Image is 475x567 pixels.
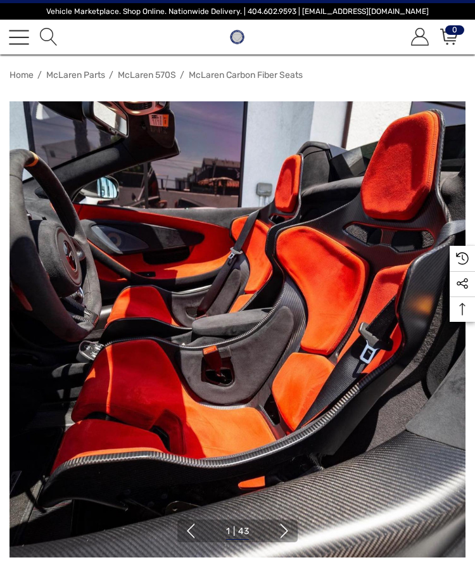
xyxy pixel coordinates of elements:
[9,101,465,557] img: McLaren Senna Seats
[450,303,475,315] svg: Top
[40,28,58,46] svg: Search
[277,523,292,538] button: Go to slide 2 of 43
[189,70,322,80] a: McLaren Carbon Fiber Seats
[226,524,249,540] button: Go to slide 1 of 43, active
[226,526,230,537] span: 1
[440,28,458,46] svg: Review Your Cart
[9,64,465,86] nav: Breadcrumb
[38,29,58,46] a: Search
[438,29,458,46] a: Cart with 0 items
[238,526,249,537] span: 43
[189,70,303,80] span: McLaren Carbon Fiber Seats
[183,523,198,538] button: Go to slide 43 of 43
[456,277,469,290] svg: Social Media
[409,29,429,46] a: Sign in
[9,27,29,48] a: Toggle menu
[411,28,429,46] svg: Account
[9,36,29,37] span: Toggle menu
[456,252,469,265] svg: Recently Viewed
[227,27,248,48] img: Players Club | Cars For Sale
[9,70,34,80] a: Home
[46,7,429,16] span: Vehicle Marketplace. Shop Online. Nationwide Delivery. | 404.602.9593 | [EMAIL_ADDRESS][DOMAIN_NAME]
[233,526,235,537] span: |
[445,25,464,35] span: 0
[118,70,176,80] a: McLaren 570S
[46,70,105,80] a: McLaren Parts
